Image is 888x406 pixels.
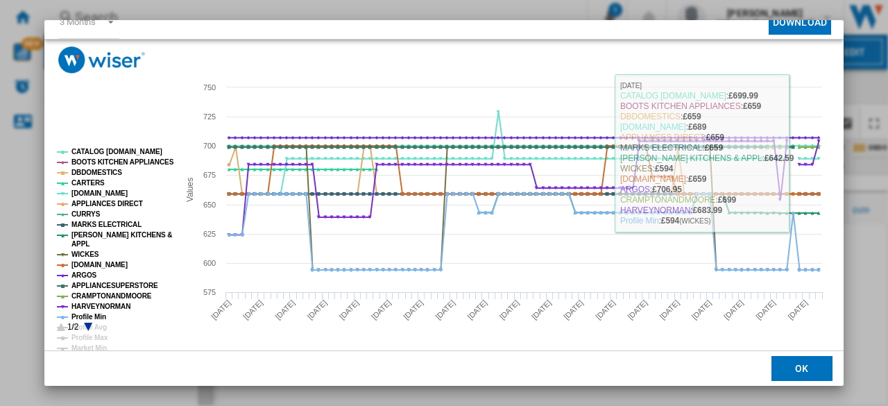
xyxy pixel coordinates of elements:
[203,112,216,121] tspan: 725
[562,298,585,321] tspan: [DATE]
[71,240,89,248] tspan: APPL
[530,298,553,321] tspan: [DATE]
[71,158,174,166] tspan: BOOTS KITCHEN APPLIANCES
[722,298,745,321] tspan: [DATE]
[626,298,649,321] tspan: [DATE]
[60,17,96,27] div: 3 Months
[402,298,425,321] tspan: [DATE]
[71,313,106,321] tspan: Profile Min
[273,298,296,321] tspan: [DATE]
[71,282,158,289] tspan: APPLIANCESUPERSTORE
[210,298,232,321] tspan: [DATE]
[58,46,145,74] img: logo_wiser_300x94.png
[754,298,777,321] tspan: [DATE]
[71,179,105,187] tspan: CARTERS
[71,200,143,208] tspan: APPLIANCES DIRECT
[71,344,107,352] tspan: Market Min
[434,298,456,321] tspan: [DATE]
[71,210,101,218] tspan: CURRYS
[71,221,142,228] tspan: MARKS ELECTRICAL
[690,298,713,321] tspan: [DATE]
[71,189,128,197] tspan: [DOMAIN_NAME]
[71,251,99,258] tspan: WICKES
[203,142,216,150] tspan: 700
[71,148,162,155] tspan: CATALOG [DOMAIN_NAME]
[203,288,216,296] tspan: 575
[71,261,128,269] tspan: [DOMAIN_NAME]
[203,201,216,209] tspan: 650
[71,271,97,279] tspan: ARGOS
[769,9,831,35] button: Download
[203,83,216,92] tspan: 750
[71,334,108,341] tspan: Profile Max
[241,298,264,321] tspan: [DATE]
[71,303,130,310] tspan: HARVEYNORMAN
[771,356,832,381] button: OK
[71,292,152,300] tspan: CRAMPTONANDMOORE
[71,231,172,239] tspan: [PERSON_NAME] KITCHENS &
[594,298,617,321] tspan: [DATE]
[786,298,809,321] tspan: [DATE]
[44,20,844,386] md-dialog: Product popup
[466,298,489,321] tspan: [DATE]
[203,230,216,238] tspan: 625
[370,298,393,321] tspan: [DATE]
[71,169,122,176] tspan: DBDOMESTICS
[306,298,329,321] tspan: [DATE]
[203,259,216,267] tspan: 600
[658,298,681,321] tspan: [DATE]
[185,178,195,202] tspan: Values
[203,171,216,179] tspan: 675
[67,322,79,332] text: 1/2
[338,298,361,321] tspan: [DATE]
[498,298,521,321] tspan: [DATE]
